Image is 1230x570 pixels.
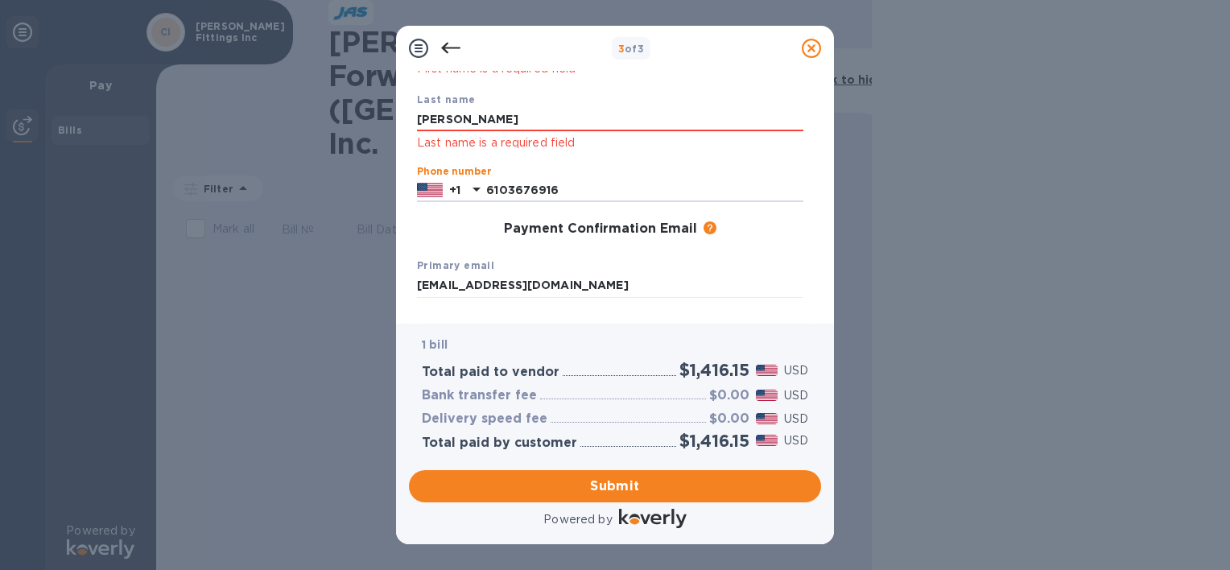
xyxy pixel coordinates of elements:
p: Last name is a required field [417,134,803,152]
img: USD [756,413,778,424]
p: Powered by [543,511,612,528]
input: Enter your phone number [486,179,803,203]
img: US [417,181,443,199]
h3: Payment Confirmation Email [504,221,697,237]
img: USD [756,435,778,446]
input: Enter your primary name [417,274,803,298]
h3: $0.00 [709,388,749,403]
img: Logo [619,509,687,528]
button: Submit [409,470,821,502]
p: +1 [449,182,460,198]
h3: $0.00 [709,411,749,427]
p: USD [784,387,808,404]
p: USD [784,432,808,449]
h3: Delivery speed fee [422,411,547,427]
p: USD [784,362,808,379]
span: 3 [618,43,625,55]
b: 1 bill [422,338,448,351]
img: USD [756,390,778,401]
label: Phone number [417,167,491,176]
span: Submit [422,477,808,496]
h2: $1,416.15 [679,431,749,451]
b: Last name [417,93,476,105]
h3: Total paid to vendor [422,365,559,380]
b: Primary email [417,259,494,271]
h2: $1,416.15 [679,360,749,380]
h3: Total paid by customer [422,436,577,451]
h3: Bank transfer fee [422,388,537,403]
b: of 3 [618,43,645,55]
p: USD [784,411,808,427]
input: Enter your last name [417,108,803,132]
img: USD [756,365,778,376]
